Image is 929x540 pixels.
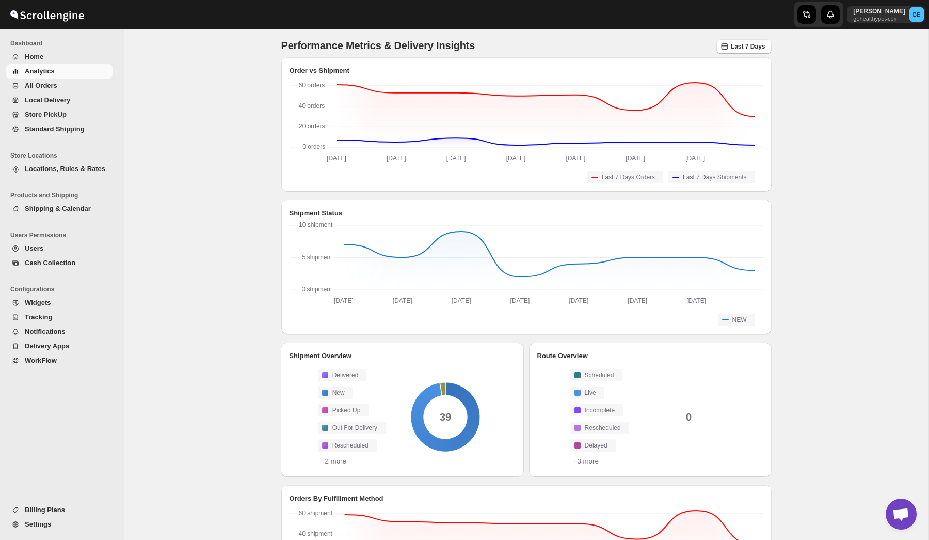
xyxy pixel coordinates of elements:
h2: Shipment Overview [289,351,515,361]
text: [DATE] [392,297,412,304]
button: Last 7 Days Shipments [668,171,755,183]
text: [DATE] [569,297,588,304]
span: Rescheduled [585,424,621,432]
text: [DATE] [628,297,647,304]
button: Locations, Rules & Rates [6,162,113,176]
text: 20 orders [299,122,325,130]
text: 40 orders [298,102,325,110]
button: New [318,387,353,399]
span: Users [25,244,43,252]
text: 60 shipment [298,510,332,517]
button: Delivered [318,369,367,381]
button: Rescheduled [570,422,629,434]
h2: Shipment Status [290,208,763,219]
text: BE [913,11,921,18]
button: Delayed [570,439,616,452]
span: Billing Plans [25,506,65,514]
span: Tracking [25,313,52,321]
span: Settings [25,520,51,528]
text: [DATE] [566,155,585,162]
p: gohealthypet-com [853,16,905,22]
span: All Orders [25,82,57,89]
button: Billing Plans [6,503,113,517]
span: New [332,389,345,397]
button: WorkFlow [6,353,113,368]
span: Users Permissions [10,231,117,239]
button: Live [570,387,604,399]
span: Rescheduled [332,441,369,450]
button: Last 7 Days Orders [587,171,663,183]
text: 10 shipment [299,221,333,228]
text: [DATE] [327,155,346,162]
text: [DATE] [685,155,705,162]
span: Cash Collection [25,259,75,267]
button: Users [6,241,113,256]
span: Analytics [25,67,55,75]
span: Configurations [10,285,117,294]
span: Delivered [332,371,359,379]
button: Widgets [6,296,113,310]
button: Last 7 Days [716,39,772,54]
button: Home [6,50,113,64]
a: Open chat [886,499,917,530]
button: All Orders [6,79,113,93]
text: [DATE] [510,297,530,304]
button: Settings [6,517,113,532]
img: ScrollEngine [8,2,86,27]
span: Widgets [25,299,51,306]
h2: Orders By Fulfillment Method [290,493,763,504]
p: [PERSON_NAME] [853,7,905,16]
button: Analytics [6,64,113,79]
span: Scheduled [585,371,614,379]
span: WorkFlow [25,357,57,364]
button: NEW [718,314,755,326]
span: Shipping & Calendar [25,205,91,212]
button: Rescheduled [318,439,377,452]
span: Dashboard [10,39,117,48]
text: 0 shipment [301,286,332,293]
span: Delivery Apps [25,342,69,350]
button: Scheduled [570,369,622,381]
button: Notifications [6,325,113,339]
span: Delayed [585,441,607,450]
button: User menu [847,6,925,23]
text: 0 orders [302,143,325,150]
span: Last 7 Days Shipments [683,173,746,181]
span: Home [25,53,43,60]
span: Locations, Rules & Rates [25,165,105,173]
span: Incomplete [585,406,615,414]
text: [DATE] [506,155,525,162]
text: 40 shipment [298,530,332,537]
button: Incomplete [570,404,623,416]
text: [DATE] [386,155,406,162]
button: Tracking [6,310,113,325]
span: Last 7 Days Orders [602,173,655,181]
span: Store PickUp [25,111,67,118]
span: Out For Delivery [332,424,377,432]
span: Picked Up [332,406,361,414]
text: [DATE] [446,155,466,162]
span: Standard Shipping [25,125,85,133]
text: 5 shipment [301,254,332,261]
span: Last 7 Days [731,43,765,50]
button: Shipping & Calendar [6,202,113,216]
span: Live [585,389,596,397]
span: Local Delivery [25,96,70,104]
h2: Order vs Shipment [290,66,763,76]
span: Bryan Engelke [909,7,924,22]
button: +3 more [570,457,602,466]
p: Performance Metrics & Delivery Insights [281,39,475,55]
button: Cash Collection [6,256,113,270]
h2: Route Overview [537,351,763,361]
text: [DATE] [626,155,645,162]
span: Notifications [25,328,66,335]
span: Store Locations [10,151,117,160]
button: Delivery Apps [6,339,113,353]
text: [DATE] [333,297,353,304]
text: 60 orders [298,82,325,89]
text: [DATE] [451,297,471,304]
text: [DATE] [686,297,706,304]
span: Products and Shipping [10,191,117,199]
button: +2 more [318,457,349,466]
button: Out For Delivery [318,422,386,434]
